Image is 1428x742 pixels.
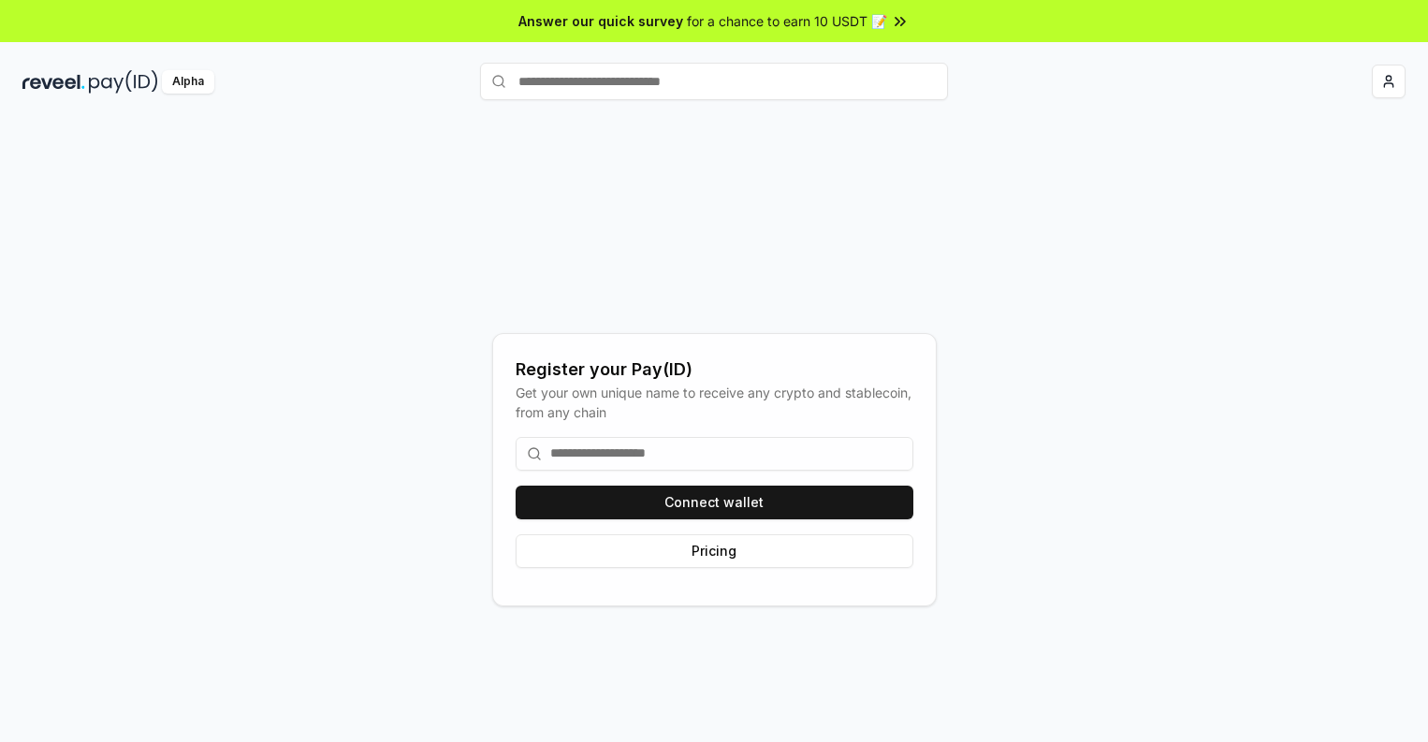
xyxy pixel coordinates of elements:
div: Alpha [162,70,214,94]
img: reveel_dark [22,70,85,94]
div: Register your Pay(ID) [516,356,913,383]
button: Connect wallet [516,486,913,519]
span: Answer our quick survey [518,11,683,31]
button: Pricing [516,534,913,568]
span: for a chance to earn 10 USDT 📝 [687,11,887,31]
div: Get your own unique name to receive any crypto and stablecoin, from any chain [516,383,913,422]
img: pay_id [89,70,158,94]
